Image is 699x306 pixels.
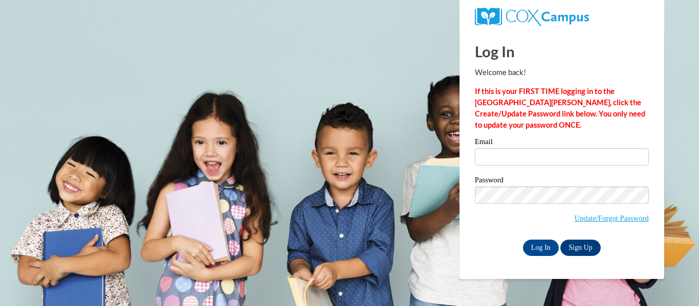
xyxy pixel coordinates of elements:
[475,12,589,20] a: COX Campus
[475,67,649,78] p: Welcome back!
[575,214,649,222] a: Update/Forgot Password
[475,176,649,186] label: Password
[475,41,649,62] h1: Log In
[560,240,600,256] a: Sign Up
[523,240,559,256] input: Log In
[475,138,649,148] label: Email
[475,87,645,129] strong: If this is your FIRST TIME logging in to the [GEOGRAPHIC_DATA][PERSON_NAME], click the Create/Upd...
[475,8,589,26] img: COX Campus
